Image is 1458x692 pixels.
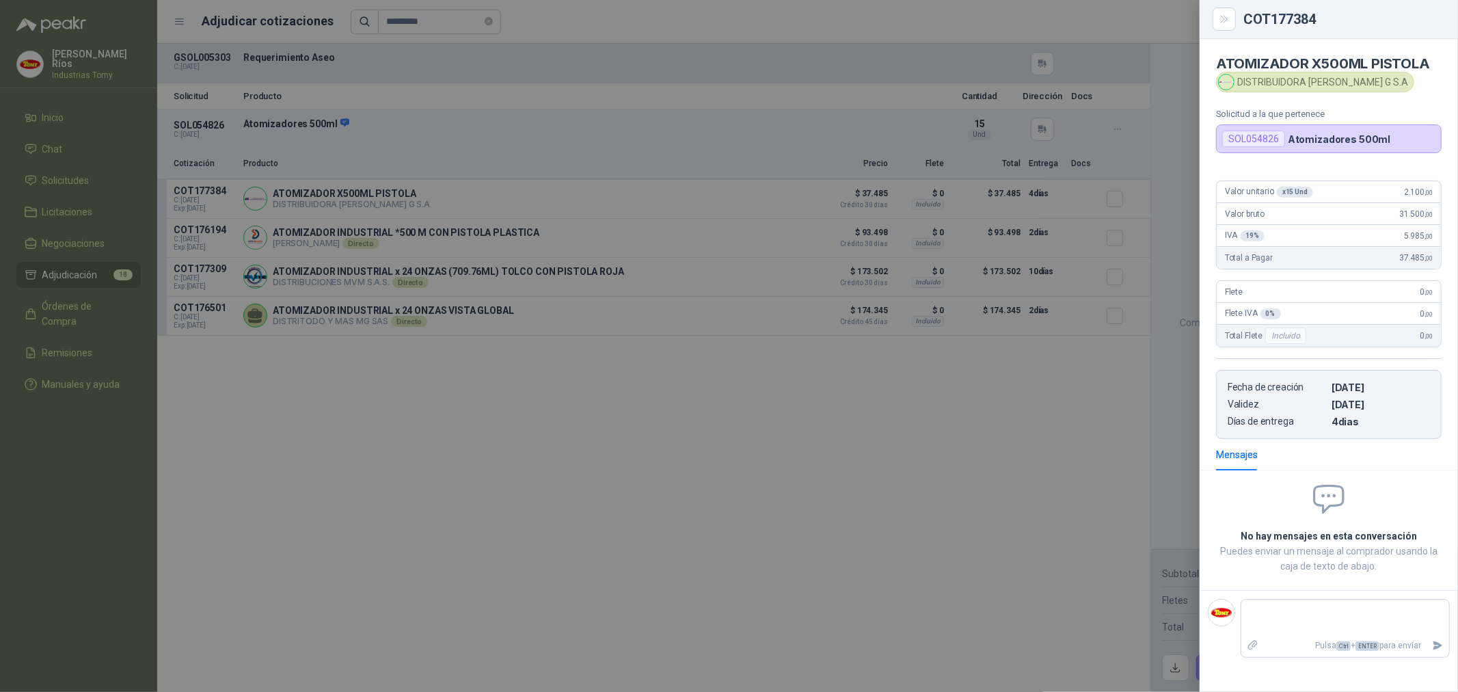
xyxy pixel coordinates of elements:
span: Valor unitario [1225,187,1313,198]
p: Pulsa + para enviar [1265,634,1427,658]
p: Fecha de creación [1228,382,1326,393]
span: ENTER [1355,641,1379,651]
span: Flete [1225,287,1243,297]
label: Adjuntar archivos [1241,634,1265,658]
div: Mensajes [1216,447,1258,462]
span: 37.485 [1399,253,1433,263]
p: Validez [1228,399,1326,410]
span: ,00 [1425,211,1433,218]
span: 5.985 [1404,231,1433,241]
div: 19 % [1241,230,1265,241]
span: Total Flete [1225,328,1309,344]
button: Close [1216,11,1232,27]
p: Atomizadores 500ml [1288,133,1390,145]
div: x 15 Und [1277,187,1313,198]
span: ,00 [1425,254,1433,262]
p: [DATE] [1332,399,1430,410]
span: ,00 [1425,289,1433,296]
span: ,00 [1425,332,1433,340]
span: ,00 [1425,189,1433,196]
div: Incluido [1265,328,1306,344]
p: [DATE] [1332,382,1430,393]
p: Días de entrega [1228,416,1326,427]
p: Puedes enviar un mensaje al comprador usando la caja de texto de abajo. [1216,544,1442,574]
span: 2.100 [1404,187,1433,197]
span: IVA [1225,230,1265,241]
div: DISTRIBUIDORA [PERSON_NAME] G S.A [1216,72,1414,92]
div: SOL054826 [1222,131,1285,147]
span: Ctrl [1336,641,1351,651]
span: ,00 [1425,310,1433,318]
button: Enviar [1427,634,1449,658]
span: Total a Pagar [1225,253,1273,263]
div: COT177384 [1243,12,1442,26]
span: Valor bruto [1225,209,1265,219]
span: 0 [1420,287,1433,297]
img: Company Logo [1219,75,1234,90]
span: 0 [1420,309,1433,319]
h2: No hay mensajes en esta conversación [1216,529,1442,544]
span: 31.500 [1399,209,1433,219]
h4: ATOMIZADOR X500ML PISTOLA [1216,55,1442,72]
p: Solicitud a la que pertenece [1216,109,1442,119]
img: Company Logo [1209,600,1234,626]
span: 0 [1420,331,1433,341]
span: ,00 [1425,232,1433,240]
span: Flete IVA [1225,308,1281,319]
div: 0 % [1260,308,1281,319]
p: 4 dias [1332,416,1430,427]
